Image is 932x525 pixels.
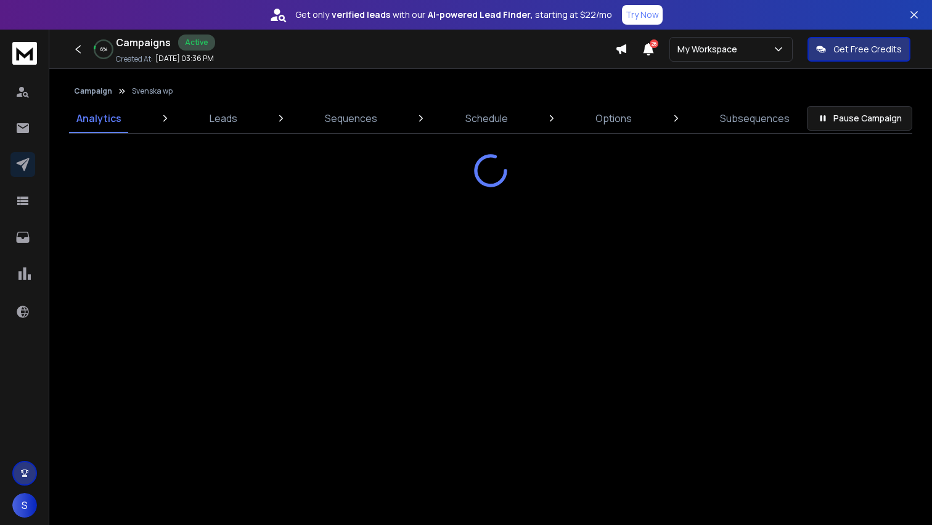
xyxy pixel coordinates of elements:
span: 26 [650,39,658,48]
p: Options [595,111,632,126]
strong: AI-powered Lead Finder, [428,9,533,21]
p: Leads [210,111,237,126]
a: Options [588,104,639,133]
p: Get only with our starting at $22/mo [295,9,612,21]
p: Get Free Credits [833,43,902,55]
button: S [12,493,37,518]
p: [DATE] 03:36 PM [155,54,214,63]
a: Subsequences [713,104,797,133]
img: logo [12,42,37,65]
p: Subsequences [720,111,790,126]
button: Try Now [622,5,663,25]
p: Try Now [626,9,659,21]
a: Leads [202,104,245,133]
p: Schedule [465,111,508,126]
p: Created At: [116,54,153,64]
a: Analytics [69,104,129,133]
p: My Workspace [677,43,742,55]
div: Active [178,35,215,51]
p: 6 % [100,46,107,53]
button: Pause Campaign [807,106,912,131]
p: Analytics [76,111,121,126]
p: Svenska wp [132,86,173,96]
h1: Campaigns [116,35,171,50]
a: Schedule [458,104,515,133]
a: Sequences [317,104,385,133]
p: Sequences [325,111,377,126]
strong: verified leads [332,9,390,21]
button: Campaign [74,86,112,96]
button: Get Free Credits [807,37,910,62]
